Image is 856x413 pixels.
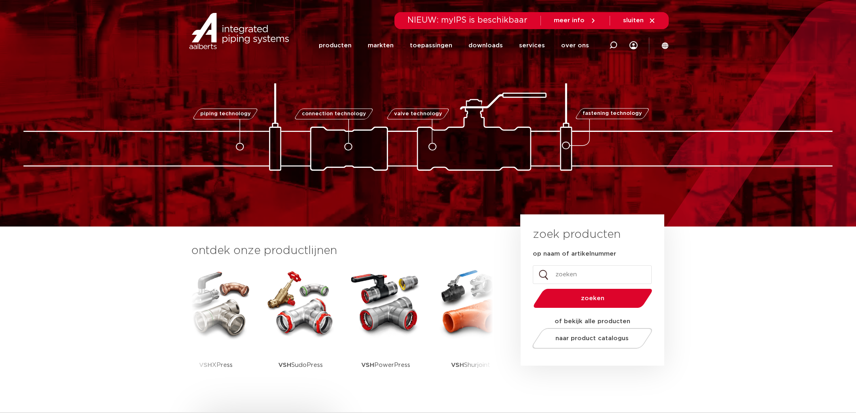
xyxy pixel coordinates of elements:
[554,17,585,23] span: meer info
[555,318,630,324] strong: of bekijk alle producten
[319,30,589,61] nav: Menu
[533,265,652,284] input: zoeken
[533,250,616,258] label: op naam of artikelnummer
[410,30,452,61] a: toepassingen
[533,227,621,243] h3: zoek producten
[199,362,212,368] strong: VSH
[530,328,655,349] a: naar product catalogus
[561,30,589,61] a: over ons
[554,295,631,301] span: zoeken
[302,111,366,116] span: connection technology
[319,30,352,61] a: producten
[278,340,323,390] p: SudoPress
[556,335,629,341] span: naar product catalogus
[434,267,507,390] a: VSHShurjoint
[623,17,656,24] a: sluiten
[451,340,490,390] p: Shurjoint
[361,340,410,390] p: PowerPress
[179,267,252,390] a: VSHXPress
[407,16,528,24] span: NIEUW: myIPS is beschikbaar
[468,30,503,61] a: downloads
[200,111,250,116] span: piping technology
[349,267,422,390] a: VSHPowerPress
[264,267,337,390] a: VSHSudoPress
[199,340,233,390] p: XPress
[394,111,442,116] span: valve technology
[451,362,464,368] strong: VSH
[583,111,642,116] span: fastening technology
[361,362,374,368] strong: VSH
[519,30,545,61] a: services
[554,17,597,24] a: meer info
[623,17,644,23] span: sluiten
[530,288,656,309] button: zoeken
[191,243,493,259] h3: ontdek onze productlijnen
[629,29,638,61] div: my IPS
[278,362,291,368] strong: VSH
[368,30,394,61] a: markten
